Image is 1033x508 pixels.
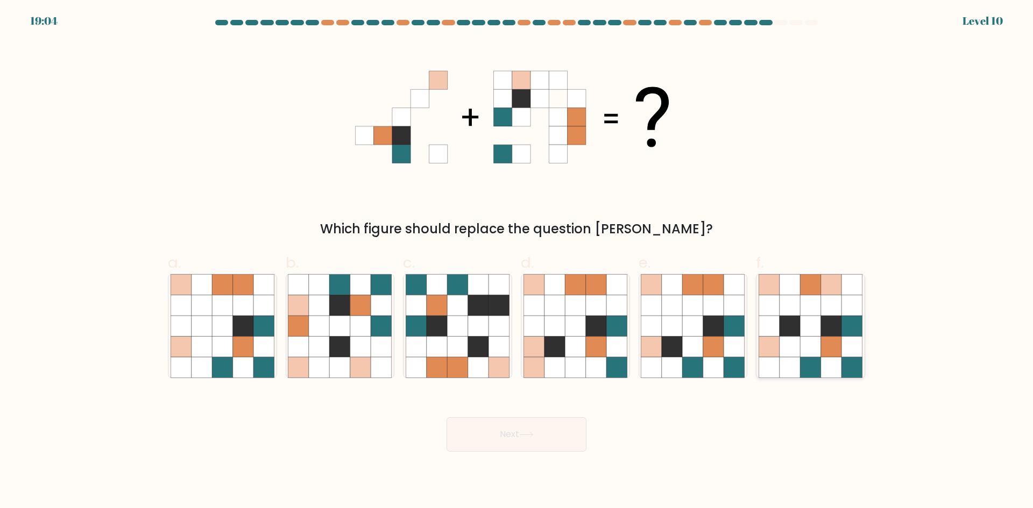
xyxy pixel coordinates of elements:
div: 19:04 [30,13,58,29]
div: Level 10 [963,13,1003,29]
span: b. [286,252,299,273]
div: Which figure should replace the question [PERSON_NAME]? [174,219,859,239]
span: e. [639,252,650,273]
button: Next [447,417,586,452]
span: d. [521,252,534,273]
span: c. [403,252,415,273]
span: f. [756,252,763,273]
span: a. [168,252,181,273]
